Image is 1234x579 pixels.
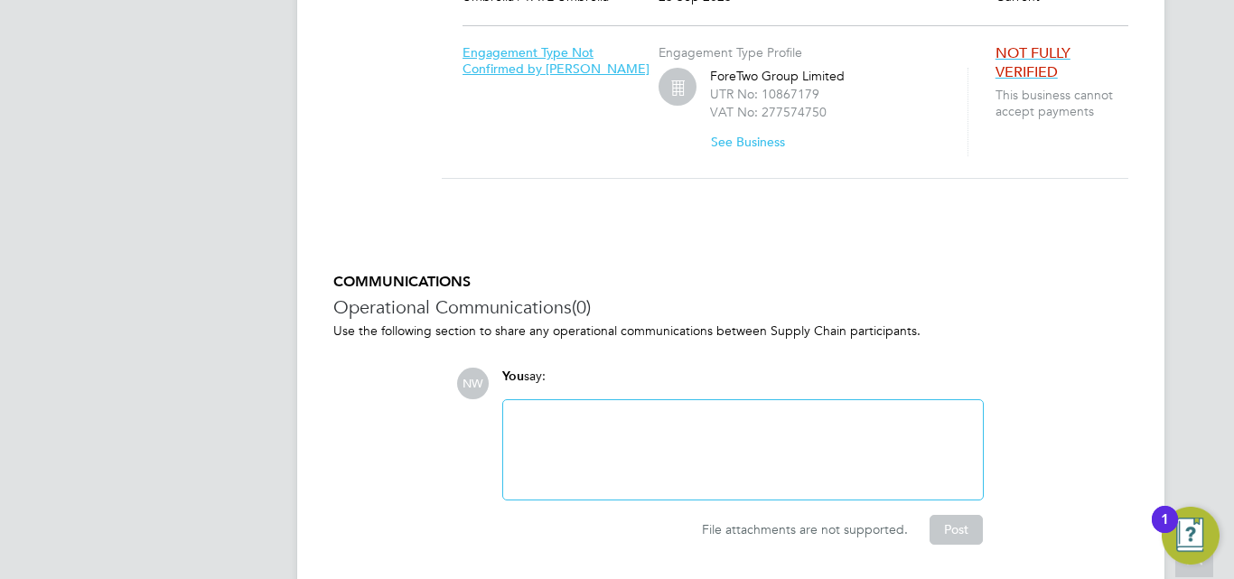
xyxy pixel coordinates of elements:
span: You [502,369,524,384]
label: VAT No: 277574750 [710,104,827,120]
span: This business cannot accept payments [996,87,1136,119]
span: File attachments are not supported. [702,521,908,537]
div: ForeTwo Group Limited [710,68,945,156]
p: Use the following section to share any operational communications between Supply Chain participants. [333,322,1128,339]
span: Engagement Type Not Confirmed by [PERSON_NAME] [463,44,650,77]
h3: Operational Communications [333,295,1128,319]
div: say: [502,368,984,399]
label: Engagement Type Profile [659,44,802,61]
button: See Business [710,127,799,156]
span: (0) [572,295,591,319]
button: Post [930,515,983,544]
button: Open Resource Center, 1 new notification [1162,507,1220,565]
span: NW [457,368,489,399]
div: 1 [1161,519,1169,543]
span: NOT FULLY VERIFIED [996,44,1070,81]
label: UTR No: 10867179 [710,86,819,102]
h5: COMMUNICATIONS [333,273,1128,292]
